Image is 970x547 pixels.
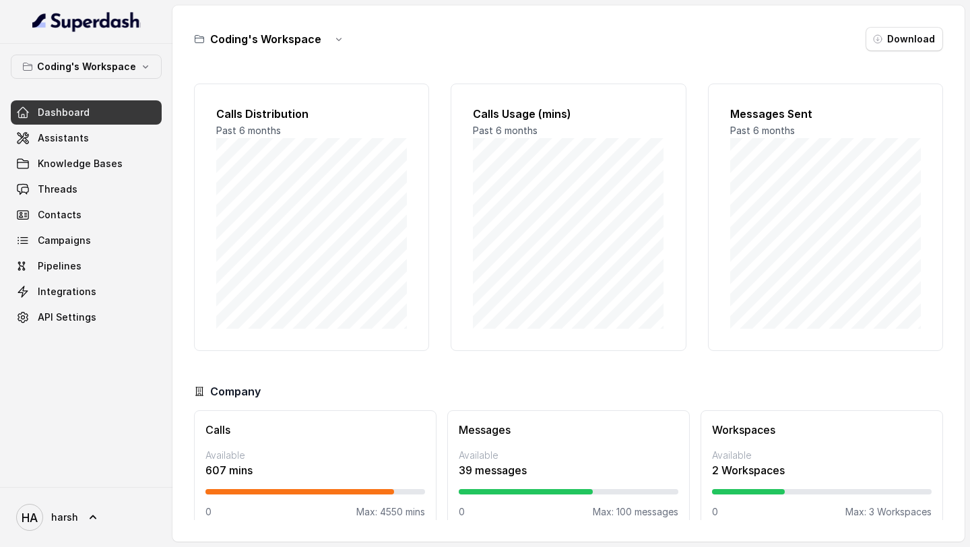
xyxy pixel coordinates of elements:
p: Available [205,449,425,462]
a: harsh [11,498,162,536]
a: Campaigns [11,228,162,253]
p: 0 [712,505,718,519]
span: Past 6 months [730,125,795,136]
p: Coding's Workspace [37,59,136,75]
a: Integrations [11,280,162,304]
span: harsh [51,511,78,524]
h2: Calls Distribution [216,106,407,122]
p: 39 messages [459,462,678,478]
h3: Calls [205,422,425,438]
p: Available [712,449,932,462]
h2: Messages Sent [730,106,921,122]
span: Knowledge Bases [38,157,123,170]
a: Threads [11,177,162,201]
span: Past 6 months [473,125,538,136]
a: Dashboard [11,100,162,125]
button: Coding's Workspace [11,55,162,79]
span: Dashboard [38,106,90,119]
span: Past 6 months [216,125,281,136]
h3: Workspaces [712,422,932,438]
a: Knowledge Bases [11,152,162,176]
span: API Settings [38,311,96,324]
span: Threads [38,183,77,196]
span: Pipelines [38,259,82,273]
h3: Company [210,383,261,399]
a: Contacts [11,203,162,227]
span: Integrations [38,285,96,298]
span: Assistants [38,131,89,145]
button: Download [866,27,943,51]
h3: Messages [459,422,678,438]
p: 607 mins [205,462,425,478]
span: Campaigns [38,234,91,247]
h3: Coding's Workspace [210,31,321,47]
p: Max: 4550 mins [356,505,425,519]
p: Max: 3 Workspaces [845,505,932,519]
a: Assistants [11,126,162,150]
a: Pipelines [11,254,162,278]
h2: Calls Usage (mins) [473,106,664,122]
text: HA [22,511,38,525]
img: light.svg [32,11,141,32]
p: 2 Workspaces [712,462,932,478]
p: Available [459,449,678,462]
span: Contacts [38,208,82,222]
a: API Settings [11,305,162,329]
p: Max: 100 messages [593,505,678,519]
p: 0 [459,505,465,519]
p: 0 [205,505,212,519]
